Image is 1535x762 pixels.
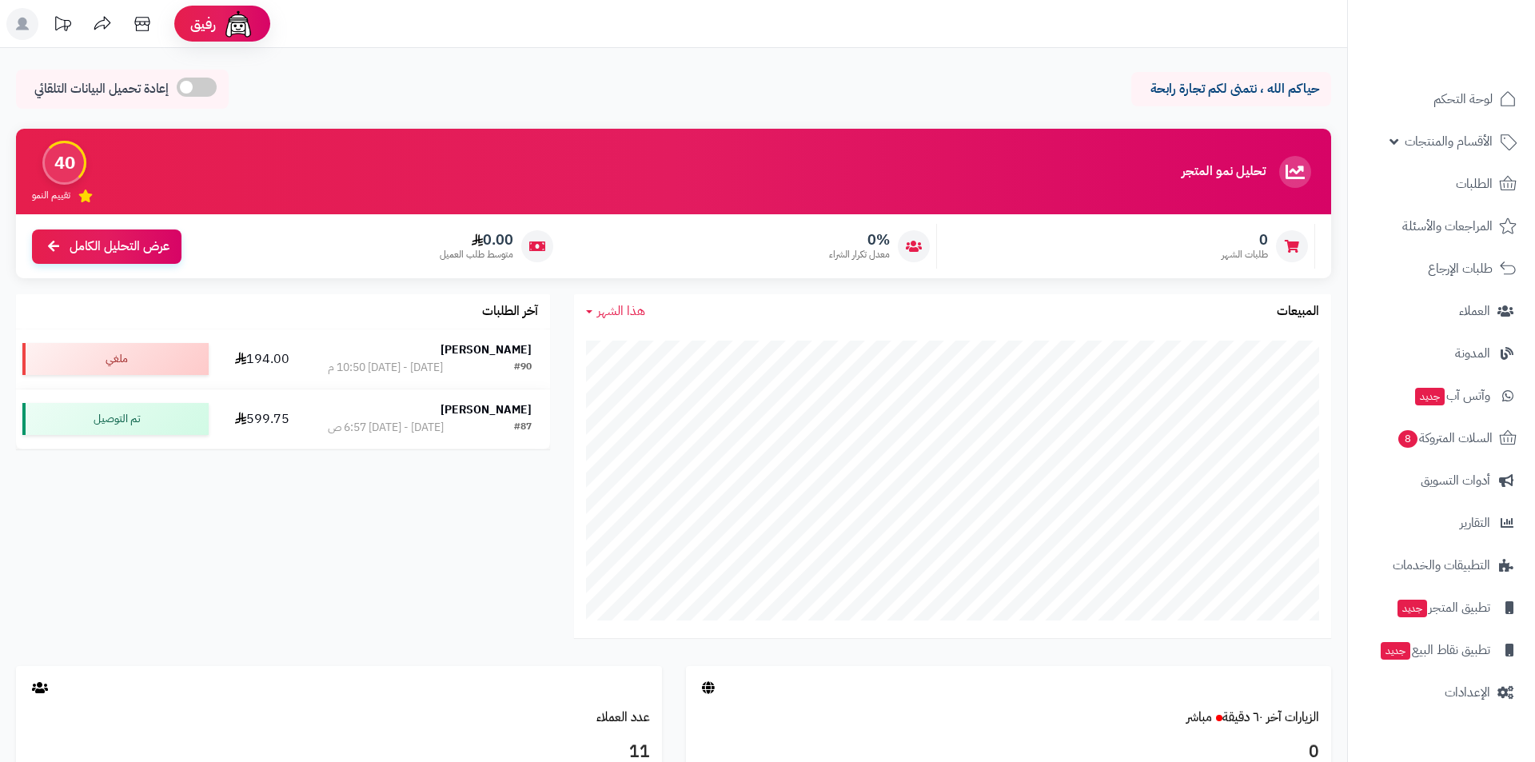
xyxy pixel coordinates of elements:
[328,360,443,376] div: [DATE] - [DATE] 10:50 م
[1413,385,1490,407] span: وآتس آب
[32,229,181,264] a: عرض التحليل الكامل
[586,302,645,321] a: هذا الشهر
[482,305,538,319] h3: آخر الطلبات
[1398,430,1417,448] span: 8
[1358,461,1525,500] a: أدوات التسويق
[1455,342,1490,365] span: المدونة
[1358,588,1525,627] a: تطبيق المتجرجديد
[441,401,532,418] strong: [PERSON_NAME]
[1460,512,1490,534] span: التقارير
[1358,165,1525,203] a: الطلبات
[70,237,169,256] span: عرض التحليل الكامل
[1182,165,1266,179] h3: تحليل نمو المتجر
[32,189,70,202] span: تقييم النمو
[1379,639,1490,661] span: تطبيق نقاط البيع
[328,420,444,436] div: [DATE] - [DATE] 6:57 ص
[440,231,513,249] span: 0.00
[1358,419,1525,457] a: السلات المتروكة8
[222,8,254,40] img: ai-face.png
[1393,554,1490,576] span: التطبيقات والخدمات
[1456,173,1493,195] span: الطلبات
[1396,596,1490,619] span: تطبيق المتجر
[1186,708,1212,727] small: مباشر
[1143,80,1319,98] p: حياكم الله ، نتمنى لكم تجارة رابحة
[596,708,650,727] a: عدد العملاء
[1277,305,1319,319] h3: المبيعات
[42,8,82,44] a: تحديثات المنصة
[440,248,513,261] span: متوسط طلب العميل
[514,420,532,436] div: #87
[1358,504,1525,542] a: التقارير
[1402,215,1493,237] span: المراجعات والأسئلة
[1358,80,1525,118] a: لوحة التحكم
[514,360,532,376] div: #90
[1358,546,1525,584] a: التطبيقات والخدمات
[597,301,645,321] span: هذا الشهر
[441,341,532,358] strong: [PERSON_NAME]
[1397,600,1427,617] span: جديد
[1358,631,1525,669] a: تطبيق نقاط البيعجديد
[1415,388,1445,405] span: جديد
[1358,334,1525,373] a: المدونة
[1459,300,1490,322] span: العملاء
[1358,207,1525,245] a: المراجعات والأسئلة
[1358,249,1525,288] a: طلبات الإرجاع
[190,14,216,34] span: رفيق
[215,329,310,389] td: 194.00
[1222,248,1268,261] span: طلبات الشهر
[1428,257,1493,280] span: طلبات الإرجاع
[1222,231,1268,249] span: 0
[1381,642,1410,660] span: جديد
[215,389,310,449] td: 599.75
[1445,681,1490,704] span: الإعدادات
[1433,88,1493,110] span: لوحة التحكم
[1358,292,1525,330] a: العملاء
[1426,45,1520,78] img: logo-2.png
[1405,130,1493,153] span: الأقسام والمنتجات
[1358,377,1525,415] a: وآتس آبجديد
[1358,673,1525,712] a: الإعدادات
[829,248,890,261] span: معدل تكرار الشراء
[34,80,169,98] span: إعادة تحميل البيانات التلقائي
[829,231,890,249] span: 0%
[22,343,209,375] div: ملغي
[1421,469,1490,492] span: أدوات التسويق
[22,403,209,435] div: تم التوصيل
[1397,427,1493,449] span: السلات المتروكة
[1186,708,1319,727] a: الزيارات آخر ٦٠ دقيقةمباشر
